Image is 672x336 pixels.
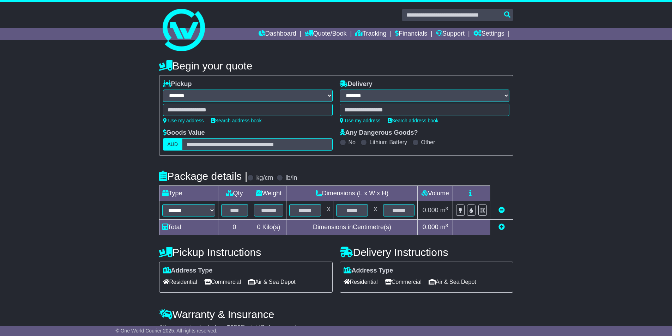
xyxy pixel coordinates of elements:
a: Dashboard [259,28,296,40]
label: Other [421,139,435,146]
a: Quote/Book [305,28,346,40]
h4: Begin your quote [159,60,513,72]
h4: Delivery Instructions [340,246,513,258]
label: Address Type [163,267,213,275]
label: lb/in [285,174,297,182]
td: Qty [218,186,251,201]
span: Commercial [385,276,422,287]
label: Goods Value [163,129,205,137]
span: 0.000 [423,207,438,214]
label: AUD [163,138,183,151]
td: x [324,201,333,220]
label: Delivery [340,80,373,88]
div: All our quotes include a $ FreightSafe warranty. [159,324,513,332]
span: Commercial [204,276,241,287]
h4: Pickup Instructions [159,246,333,258]
label: Lithium Battery [369,139,407,146]
td: Kilo(s) [251,220,286,235]
span: 0.000 [423,224,438,231]
span: © One World Courier 2025. All rights reserved. [116,328,218,334]
td: x [371,201,380,220]
a: Support [436,28,465,40]
td: 0 [218,220,251,235]
label: Pickup [163,80,192,88]
span: Air & Sea Depot [429,276,476,287]
td: Type [159,186,218,201]
span: Residential [344,276,378,287]
td: Volume [418,186,453,201]
a: Use my address [340,118,381,123]
span: 0 [257,224,260,231]
label: kg/cm [256,174,273,182]
sup: 3 [446,223,448,228]
span: Air & Sea Depot [248,276,296,287]
td: Total [159,220,218,235]
td: Weight [251,186,286,201]
a: Financials [395,28,427,40]
a: Tracking [355,28,386,40]
h4: Warranty & Insurance [159,308,513,320]
label: Address Type [344,267,393,275]
h4: Package details | [159,170,248,182]
sup: 3 [446,206,448,211]
a: Settings [473,28,504,40]
a: Add new item [498,224,505,231]
label: No [349,139,356,146]
a: Use my address [163,118,204,123]
a: Search address book [388,118,438,123]
label: Any Dangerous Goods? [340,129,418,137]
a: Search address book [211,118,262,123]
span: Residential [163,276,197,287]
span: 250 [230,324,241,331]
span: m [440,224,448,231]
td: Dimensions in Centimetre(s) [286,220,418,235]
a: Remove this item [498,207,505,214]
td: Dimensions (L x W x H) [286,186,418,201]
span: m [440,207,448,214]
